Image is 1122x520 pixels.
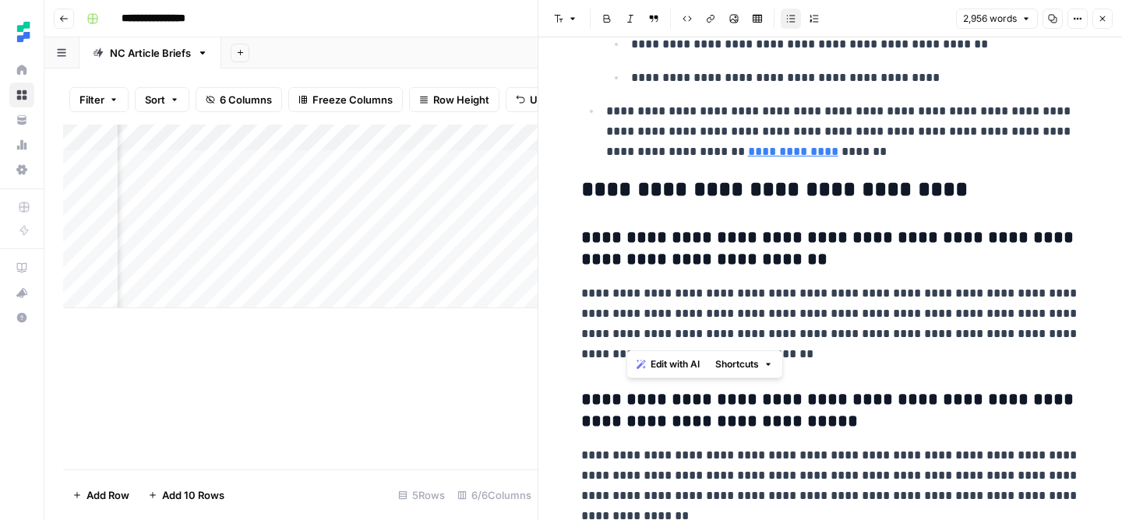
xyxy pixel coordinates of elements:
a: Browse [9,83,34,107]
span: Add 10 Rows [162,487,224,503]
button: Shortcuts [709,354,779,374]
button: Sort [135,87,189,112]
button: Add Row [63,483,139,508]
button: Add 10 Rows [139,483,234,508]
span: Filter [79,92,104,107]
button: Row Height [409,87,499,112]
a: NC Article Briefs [79,37,221,69]
div: What's new? [10,281,34,304]
a: Settings [9,157,34,182]
button: Edit with AI [630,354,706,374]
a: AirOps Academy [9,255,34,280]
span: Undo [530,92,556,107]
span: Shortcuts [715,357,759,371]
a: Usage [9,132,34,157]
div: 6/6 Columns [451,483,538,508]
div: NC Article Briefs [110,45,191,61]
button: Undo [506,87,566,112]
img: Ten Speed Logo [9,18,37,46]
span: Add Row [86,487,129,503]
button: Help + Support [9,305,34,330]
span: Sort [145,92,165,107]
button: Workspace: Ten Speed [9,12,34,51]
span: 2,956 words [963,12,1017,26]
button: 2,956 words [956,9,1038,29]
a: Home [9,58,34,83]
button: What's new? [9,280,34,305]
button: 6 Columns [196,87,282,112]
div: 5 Rows [392,483,451,508]
button: Filter [69,87,129,112]
span: 6 Columns [220,92,272,107]
span: Freeze Columns [312,92,393,107]
span: Row Height [433,92,489,107]
a: Your Data [9,107,34,132]
span: Edit with AI [651,357,700,371]
button: Freeze Columns [288,87,403,112]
